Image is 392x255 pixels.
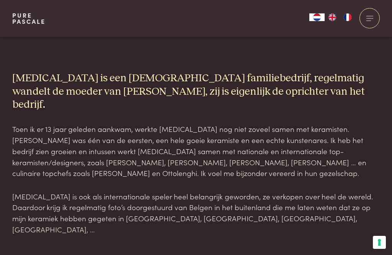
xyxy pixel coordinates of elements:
a: PurePascale [12,12,46,25]
a: FR [340,13,355,21]
div: Language [309,13,325,21]
button: Uw voorkeuren voor toestemming voor trackingtechnologieën [373,236,386,249]
ul: Language list [325,13,355,21]
aside: Language selected: Nederlands [309,13,355,21]
p: [MEDICAL_DATA] is ook als internationale speler heel belangrijk geworden, ze verkopen over heel d... [12,191,380,235]
a: EN [325,13,340,21]
h3: [MEDICAL_DATA] is een [DEMOGRAPHIC_DATA] familiebedrijf, regelmatig wandelt de moeder van [PERSON... [12,72,380,112]
p: Toen ik er 13 jaar geleden aankwam, werkte [MEDICAL_DATA] nog niet zoveel samen met keramisten. [... [12,123,380,178]
a: NL [309,13,325,21]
